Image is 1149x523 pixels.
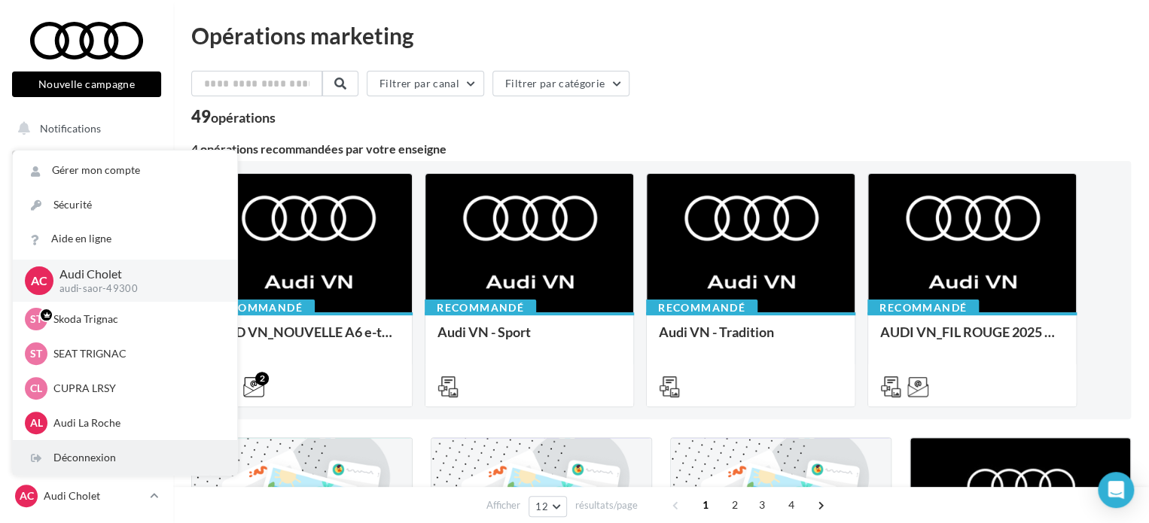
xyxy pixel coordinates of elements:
p: CUPRA LRSY [53,381,219,396]
button: 12 [529,496,567,517]
div: Recommandé [203,300,315,316]
a: PLV et print personnalisable [9,339,164,383]
div: 49 [191,108,276,125]
button: Nouvelle campagne [12,71,161,97]
div: Déconnexion [13,441,237,475]
div: Recommandé [867,300,979,316]
a: Sécurité [13,188,237,222]
a: AC Audi Cholet [12,482,161,510]
a: Campagnes [9,264,164,296]
span: 12 [535,500,548,512]
div: 4 opérations recommandées par votre enseigne [191,143,1131,155]
a: Gérer mon compte [13,154,237,187]
div: 2 [255,372,269,385]
div: Opérations marketing [191,24,1131,47]
span: 4 [779,493,803,517]
a: Opérations [9,151,164,182]
span: 1 [693,493,718,517]
span: 3 [750,493,774,517]
p: Audi Cholet [44,488,144,503]
div: AUDI VN_FIL ROUGE 2025 - A1, Q2, Q3, Q5 et Q4 e-tron [880,324,1064,354]
span: ST [30,346,42,361]
div: Recommandé [646,300,757,316]
button: Notifications [9,113,158,144]
div: Audi VN - Tradition [659,324,843,354]
p: audi-saor-49300 [59,282,213,296]
span: résultats/page [575,498,638,512]
span: AL [30,415,43,430]
button: Filtrer par canal [367,71,484,96]
span: ST [30,312,42,327]
div: opérations [211,111,276,124]
p: Audi Cholet [59,266,213,283]
span: AC [31,272,47,289]
a: Aide en ligne [13,222,237,256]
a: Boîte de réception99+ [9,187,164,220]
a: Visibilité en ligne [9,227,164,258]
span: Notifications [40,122,101,135]
p: Skoda Trignac [53,312,219,327]
span: CL [30,381,42,396]
div: Open Intercom Messenger [1098,472,1134,508]
p: Audi La Roche [53,415,219,430]
button: Filtrer par catégorie [492,71,629,96]
p: SEAT TRIGNAC [53,346,219,361]
div: Recommandé [425,300,536,316]
div: AUD VN_NOUVELLE A6 e-tron [216,324,400,354]
span: 2 [723,493,747,517]
span: AC [20,488,34,503]
span: Afficher [486,498,520,512]
div: Audi VN - Sport [437,324,621,354]
a: Médiathèque [9,301,164,333]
